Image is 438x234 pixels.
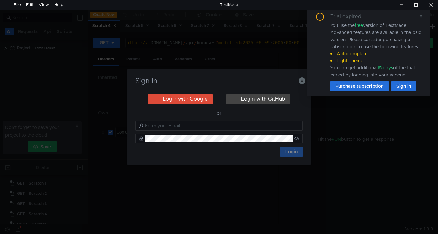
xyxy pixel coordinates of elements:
input: Enter your Email [145,122,299,129]
div: — or — [135,109,303,117]
div: Trial expired [330,13,369,21]
div: You use the version of TestMace. Advanced features are available in the paid version. Please cons... [330,22,423,78]
div: You can get additional of the trial period by logging into your account. [330,64,423,78]
span: free [355,22,363,28]
button: Login with Google [148,94,213,104]
li: Autocomplete [330,50,423,57]
h3: Sign in [134,77,304,85]
li: Light Theme [330,57,423,64]
button: Purchase subscription [330,81,389,91]
span: 15 days [377,65,393,71]
button: Sign in [391,81,416,91]
button: Login with GitHub [226,94,290,104]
